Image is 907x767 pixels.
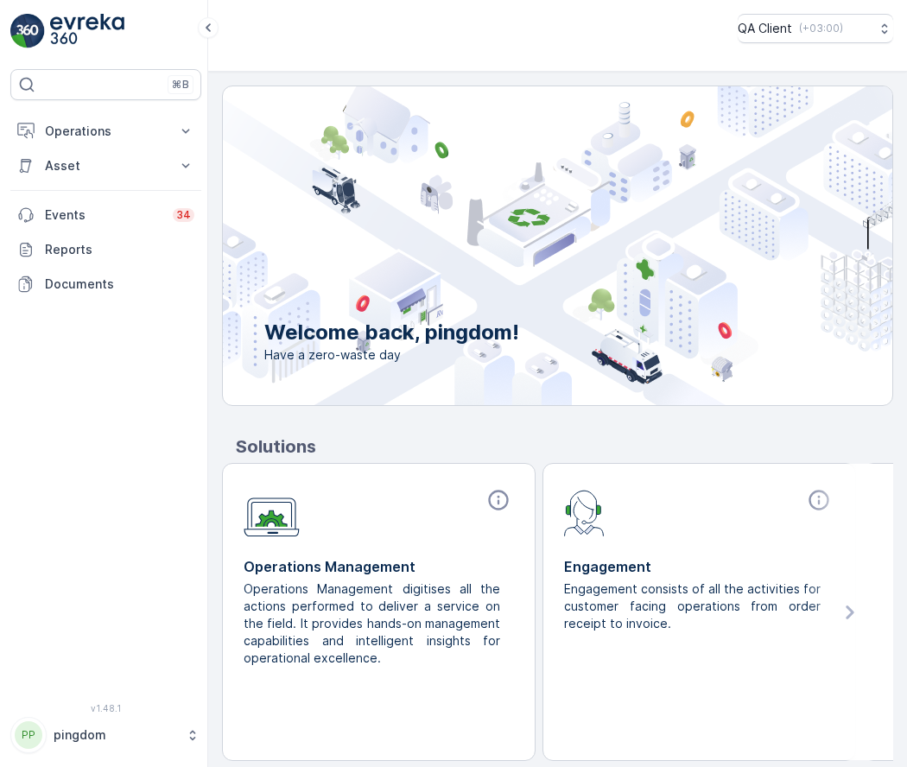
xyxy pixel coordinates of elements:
button: Asset [10,149,201,183]
p: 34 [176,208,191,222]
p: Operations Management [244,556,514,577]
p: Operations Management digitises all the actions performed to deliver a service on the field. It p... [244,580,500,667]
p: Asset [45,157,167,174]
p: pingdom [54,726,177,744]
button: PPpingdom [10,717,201,753]
img: logo [10,14,45,48]
p: ⌘B [172,78,189,92]
div: PP [15,721,42,749]
span: Have a zero-waste day [264,346,519,364]
p: Welcome back, pingdom! [264,319,519,346]
a: Reports [10,232,201,267]
button: QA Client(+03:00) [738,14,893,43]
img: module-icon [564,488,605,536]
a: Events34 [10,198,201,232]
p: Documents [45,276,194,293]
span: v 1.48.1 [10,703,201,713]
button: Operations [10,114,201,149]
img: module-icon [244,488,300,537]
p: Events [45,206,162,224]
img: logo_light-DOdMpM7g.png [50,14,124,48]
p: Reports [45,241,194,258]
p: Engagement consists of all the activities for customer facing operations from order receipt to in... [564,580,821,632]
img: city illustration [145,86,892,405]
p: Engagement [564,556,834,577]
p: Solutions [236,434,893,460]
p: ( +03:00 ) [799,22,843,35]
a: Documents [10,267,201,301]
p: Operations [45,123,167,140]
p: QA Client [738,20,792,37]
